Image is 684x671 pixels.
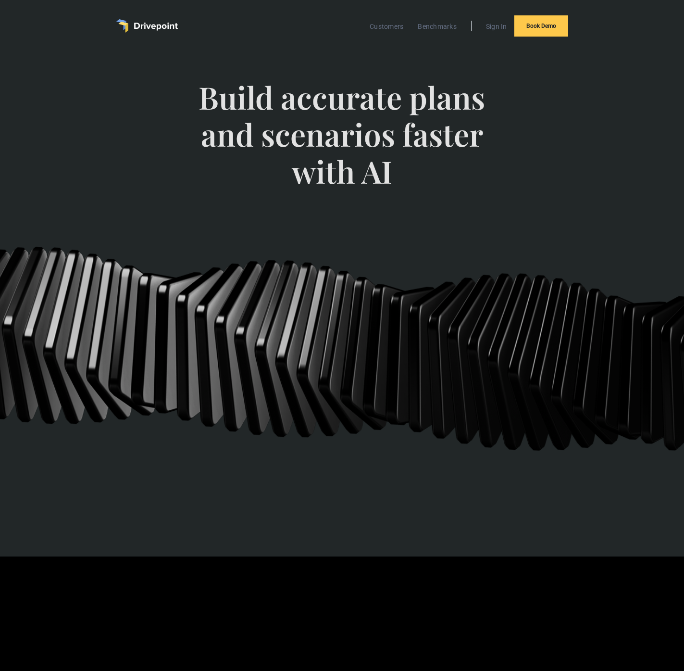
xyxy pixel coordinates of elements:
a: home [116,19,178,33]
a: Customers [365,20,408,33]
a: Sign In [481,20,512,33]
span: Build accurate plans and scenarios faster with AI [187,79,497,209]
a: Book Demo [514,15,568,37]
a: Benchmarks [413,20,461,33]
